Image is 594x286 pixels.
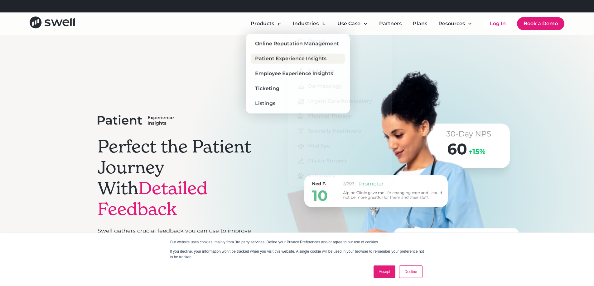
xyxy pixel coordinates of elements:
[251,98,345,108] a: Listings
[374,265,396,278] a: Accept
[251,83,345,93] a: Ticketing
[255,55,326,62] div: Patient Experience Insights
[293,156,387,166] a: Plastic Surgery
[408,17,432,30] a: Plans
[308,127,361,135] div: Specialty Healthcare
[293,111,387,121] a: Physical Therapy
[251,20,274,27] div: Products
[251,54,345,63] a: Patient Experience Insights
[337,20,360,27] div: Use Case
[30,16,75,30] a: home
[251,39,345,49] a: Online Reputation Management
[293,96,387,106] a: Urgent Care/Ambulatory
[293,141,387,151] a: Med Spa
[293,20,319,27] div: Industries
[438,20,465,27] div: Resources
[293,81,387,91] a: Dermatology
[308,38,326,45] div: Dental
[293,171,387,181] a: Veterinary
[308,68,334,75] div: Pediatrics
[288,17,331,30] div: Industries
[170,249,424,260] p: If you decline, your information won’t be tracked when you visit this website. A single cookie wi...
[170,239,424,245] p: Our website uses cookies, mainly from 3rd party services. Define your Privacy Preferences and/or ...
[293,51,387,61] a: Vision
[308,142,330,150] div: Med Spa
[98,227,265,252] p: Swell gathers crucial feedback you can use to improve every phase of the patient journey, while a...
[255,40,339,47] div: Online Reputation Management
[246,34,350,113] nav: Products
[255,85,279,92] div: Ticketing
[308,97,372,105] div: Urgent Care/Ambulatory
[251,68,345,78] a: Employee Experience Insights
[433,17,477,30] div: Resources
[246,17,287,30] div: Products
[308,157,347,165] div: Plastic Surgery
[399,265,422,278] a: Decline
[374,17,407,30] a: Partners
[308,82,342,90] div: Dermatology
[308,172,335,180] div: Veterinary
[255,100,275,107] div: Listings
[293,126,387,136] a: Specialty Healthcare
[293,36,387,46] a: Dental
[308,112,352,120] div: Physical Therapy
[288,31,392,186] nav: Industries
[332,17,373,30] div: Use Case
[98,136,265,220] h1: Perfect the Patient Journey With
[308,53,324,60] div: Vision
[293,66,387,76] a: Pediatrics
[255,70,333,77] div: Employee Experience Insights
[98,177,208,220] span: Detailed Feedback
[517,17,564,30] a: Book a Demo
[484,17,512,30] a: Log In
